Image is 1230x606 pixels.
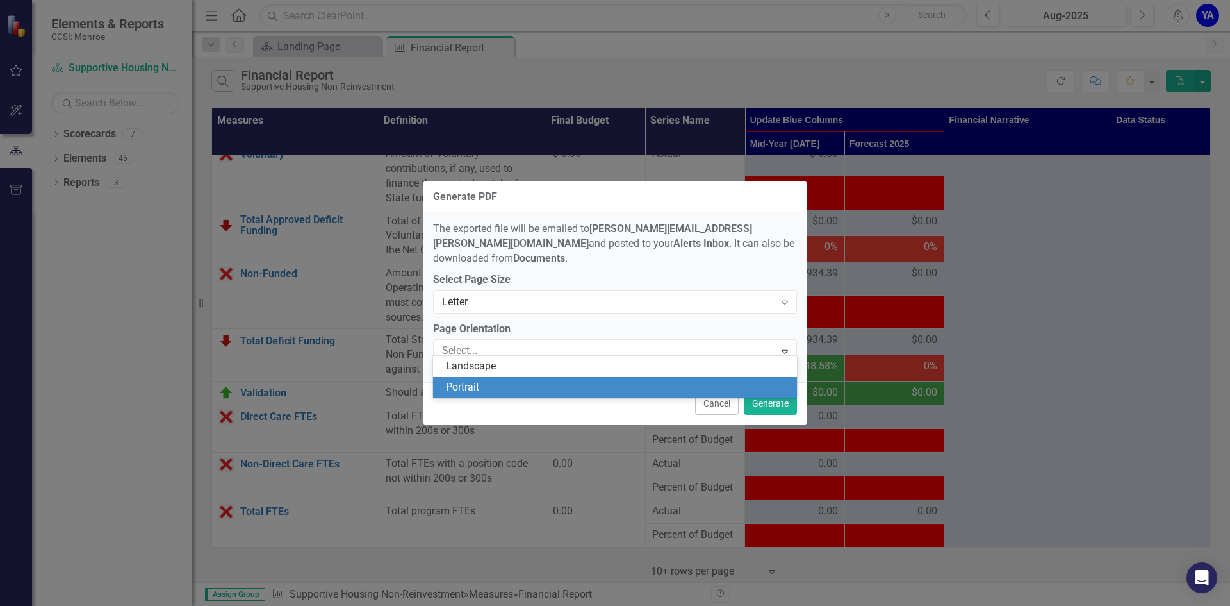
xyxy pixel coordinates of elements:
div: Portrait [446,380,789,395]
strong: [PERSON_NAME][EMAIL_ADDRESS][PERSON_NAME][DOMAIN_NAME] [433,223,752,249]
span: The exported file will be emailed to and posted to your . It can also be downloaded from . [433,223,794,264]
label: Page Orientation [433,322,797,337]
button: Cancel [695,392,739,415]
button: Generate [744,392,797,415]
div: Open Intercom Messenger [1186,562,1217,593]
label: Select Page Size [433,273,797,287]
strong: Alerts Inbox [673,237,729,249]
div: Generate PDF [433,191,497,203]
div: Letter [442,294,775,309]
strong: Documents [513,252,565,264]
div: Landscape [446,359,789,374]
